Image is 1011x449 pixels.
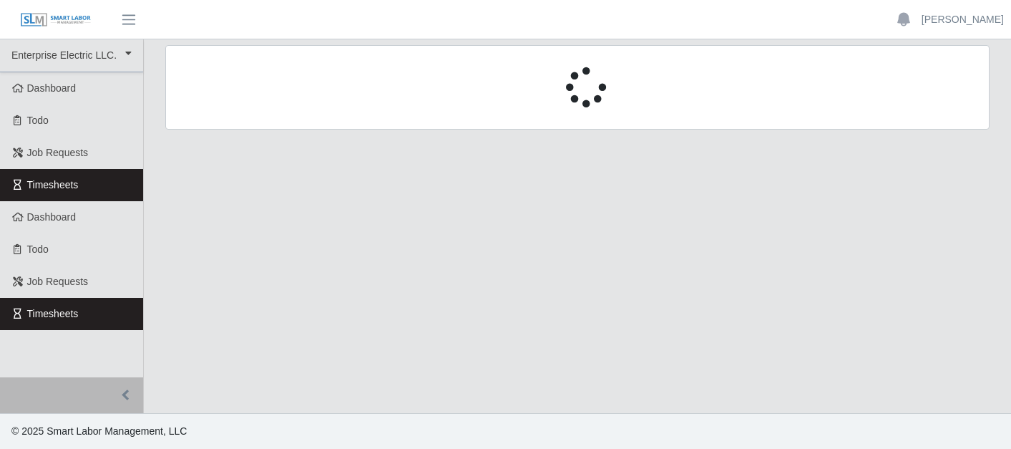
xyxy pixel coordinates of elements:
span: Timesheets [27,179,79,190]
span: Todo [27,243,49,255]
span: Job Requests [27,276,89,287]
span: Dashboard [27,82,77,94]
span: Job Requests [27,147,89,158]
span: Todo [27,115,49,126]
img: SLM Logo [20,12,92,28]
span: © 2025 Smart Labor Management, LLC [11,425,187,437]
span: Timesheets [27,308,79,319]
span: Dashboard [27,211,77,223]
a: [PERSON_NAME] [922,12,1004,27]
